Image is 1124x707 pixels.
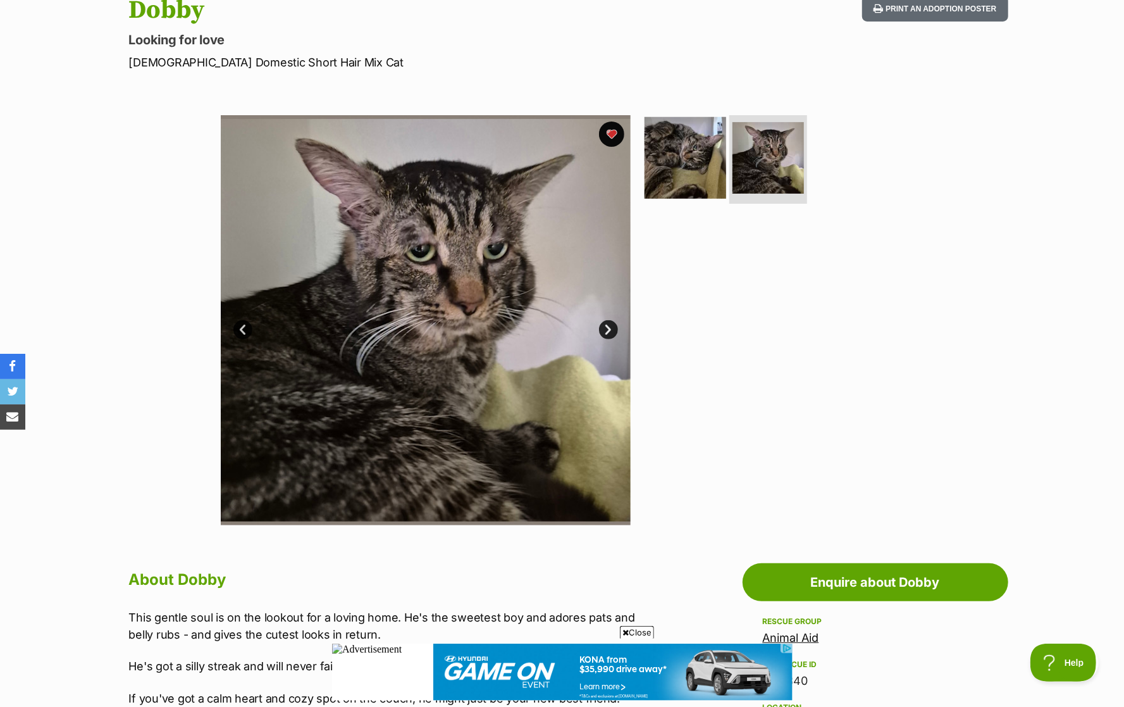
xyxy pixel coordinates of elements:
[221,115,631,525] img: Photo of Dobby
[332,644,793,701] iframe: Advertisement
[763,660,988,670] div: PetRescue ID
[129,609,652,643] p: This gentle soul is on the lookout for a loving home. He's the sweetest boy and adores pats and b...
[1,1,11,11] img: consumer-privacy-logo.png
[599,320,618,339] a: Next
[129,31,664,49] p: Looking for love
[645,117,726,199] img: Photo of Dobby
[599,122,624,147] button: favourite
[743,563,1008,601] a: Enquire about Dobby
[1030,644,1099,682] iframe: Help Scout Beacon - Open
[620,626,654,639] span: Close
[129,566,652,594] h2: About Dobby
[233,320,252,339] a: Prev
[129,658,652,675] p: He's got a silly streak and will never fail to bring a smile to your face!
[129,54,664,71] p: [DEMOGRAPHIC_DATA] Domestic Short Hair Mix Cat
[763,631,819,644] a: Animal Aid
[763,616,988,627] div: Rescue group
[732,122,804,194] img: Photo of Dobby
[129,690,652,707] p: If you've got a calm heart and cozy spot on the couch, he might just be your new best friend.
[763,672,988,690] div: 1144340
